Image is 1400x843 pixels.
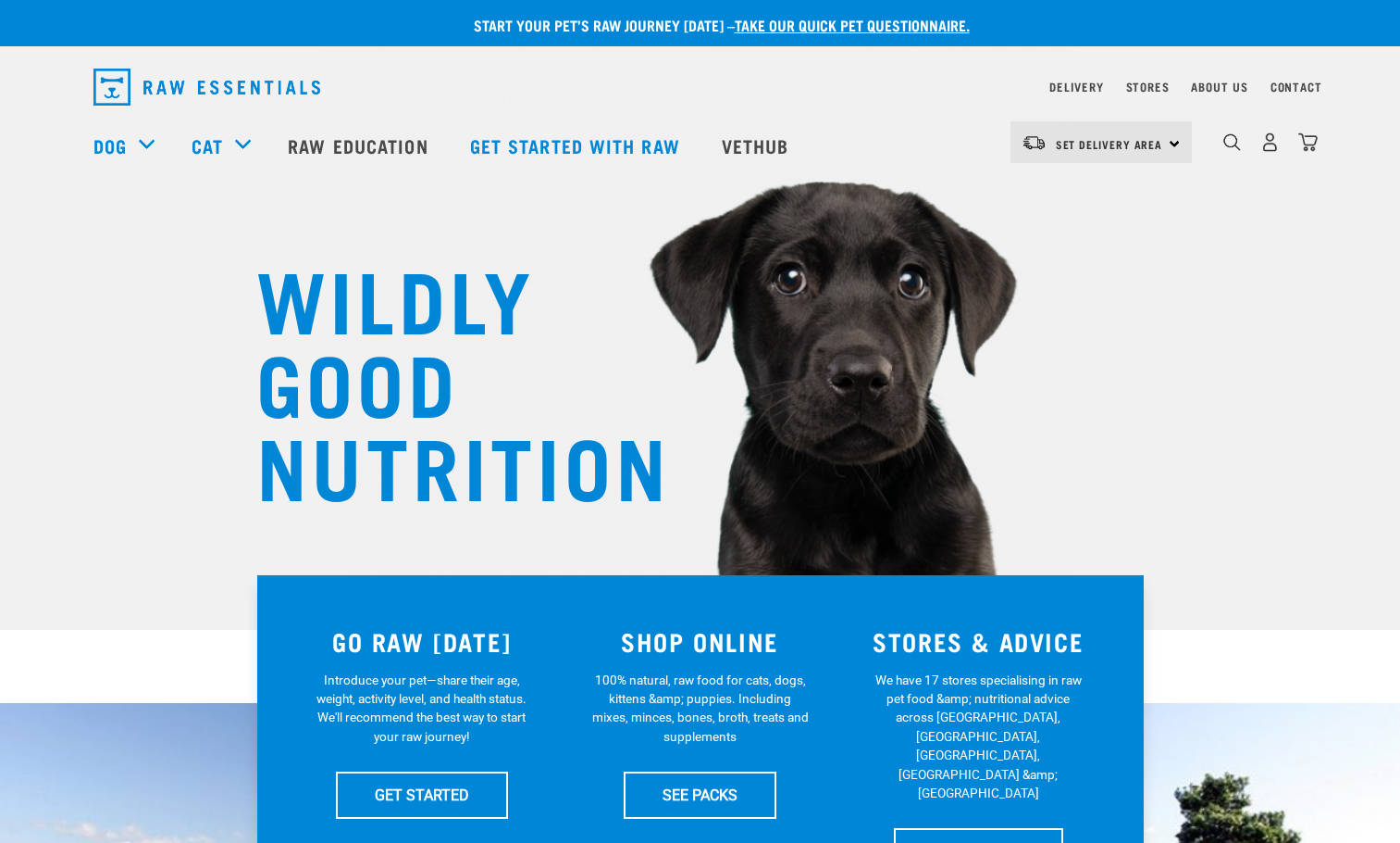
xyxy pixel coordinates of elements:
[1049,83,1103,90] a: Delivery
[1056,141,1163,147] span: Set Delivery Area
[256,255,626,505] h1: WILDLY GOOD NUTRITION
[572,627,828,656] h3: SHOP ONLINE
[1191,83,1247,90] a: About Us
[452,108,703,182] a: Get started with Raw
[850,627,1107,656] h3: STORES & ADVICE
[1223,133,1241,151] img: home-icon-1@2x.png
[1126,83,1170,90] a: Stores
[1022,134,1047,151] img: van-moving.png
[79,61,1322,113] nav: dropdown navigation
[735,20,970,29] a: take our quick pet questionnaire.
[624,772,776,818] a: SEE PACKS
[93,69,320,106] img: Raw Essentials Logo
[294,627,551,656] h3: GO RAW [DATE]
[336,772,508,818] a: GET STARTED
[313,671,530,747] p: Introduce your pet—share their age, weight, activity level, and health status. We'll recommend th...
[192,132,223,159] a: Cat
[591,671,809,747] p: 100% natural, raw food for cats, dogs, kittens &amp; puppies. Including mixes, minces, bones, bro...
[93,132,127,159] a: Dog
[269,108,451,182] a: Raw Education
[1260,132,1280,152] img: user.png
[703,108,812,182] a: Vethub
[1298,132,1318,152] img: home-icon@2x.png
[870,671,1087,803] p: We have 17 stores specialising in raw pet food &amp; nutritional advice across [GEOGRAPHIC_DATA],...
[1270,83,1322,90] a: Contact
